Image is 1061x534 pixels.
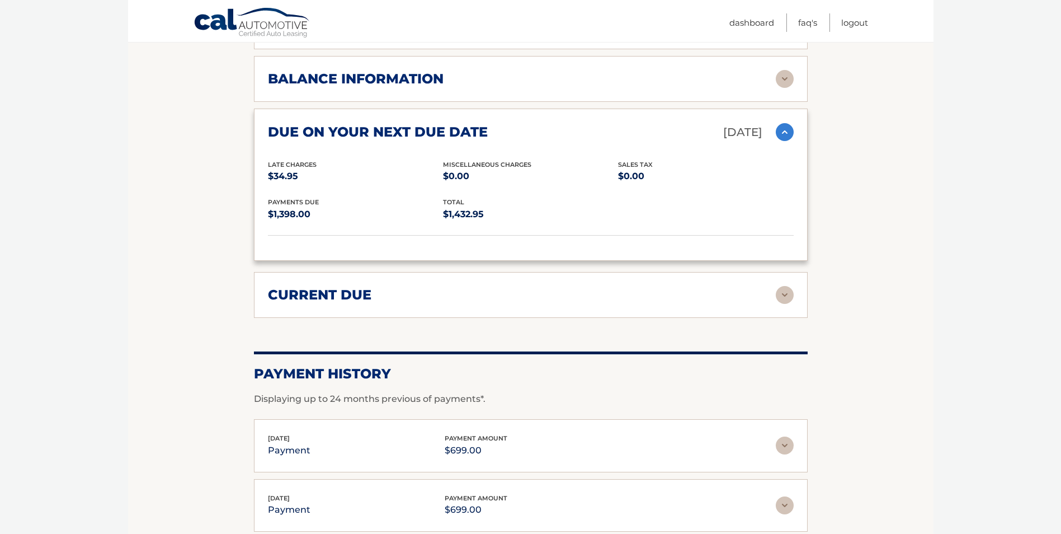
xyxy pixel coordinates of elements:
[268,198,319,206] span: Payments Due
[268,434,290,442] span: [DATE]
[254,392,808,406] p: Displaying up to 24 months previous of payments*.
[798,13,817,32] a: FAQ's
[443,198,464,206] span: total
[776,437,794,455] img: accordion-rest.svg
[443,161,531,168] span: Miscellaneous Charges
[268,168,443,184] p: $34.95
[194,7,311,40] a: Cal Automotive
[776,286,794,304] img: accordion-rest.svg
[268,443,310,458] p: payment
[443,207,618,222] p: $1,432.95
[445,443,507,458] p: $699.00
[618,161,653,168] span: Sales Tax
[254,366,808,382] h2: Payment History
[268,207,443,222] p: $1,398.00
[268,287,371,303] h2: current due
[841,13,868,32] a: Logout
[776,70,794,88] img: accordion-rest.svg
[268,494,290,502] span: [DATE]
[723,123,762,142] p: [DATE]
[268,502,310,518] p: payment
[618,168,793,184] p: $0.00
[445,502,507,518] p: $699.00
[776,496,794,514] img: accordion-rest.svg
[443,168,618,184] p: $0.00
[268,124,488,140] h2: due on your next due date
[268,161,317,168] span: Late Charges
[268,71,444,87] h2: balance information
[445,494,507,502] span: payment amount
[776,123,794,141] img: accordion-active.svg
[729,13,774,32] a: Dashboard
[445,434,507,442] span: payment amount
